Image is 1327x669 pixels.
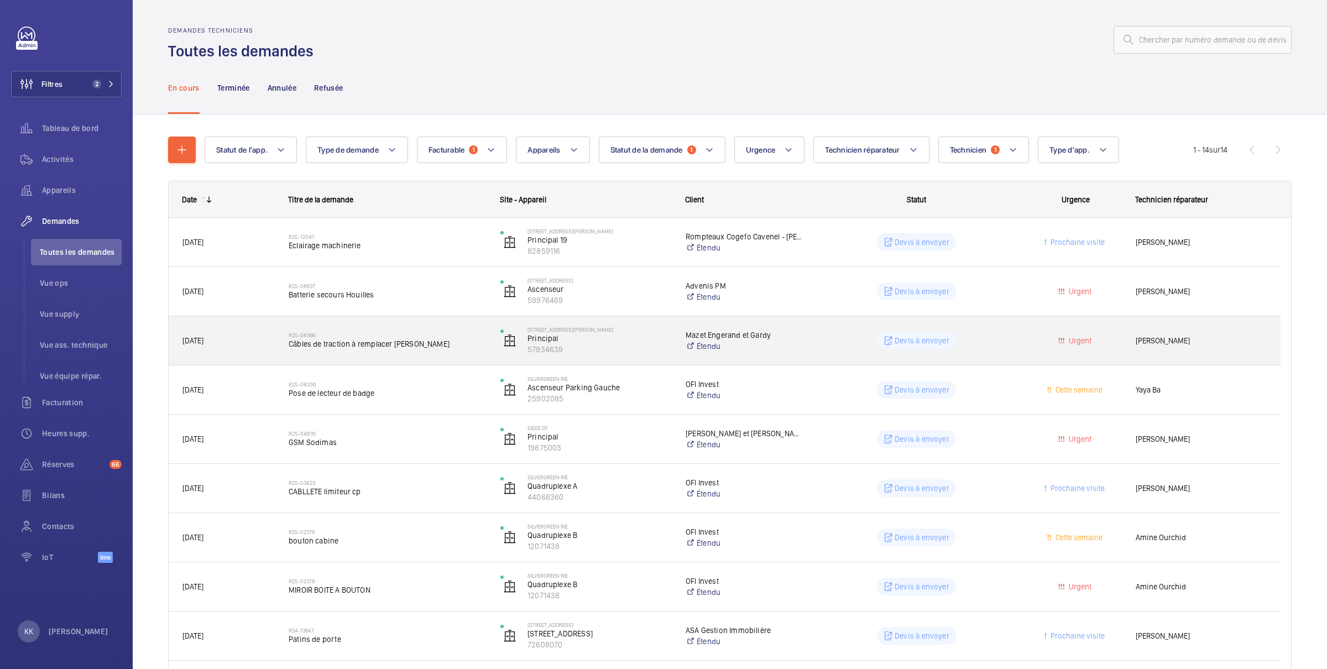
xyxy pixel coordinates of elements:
span: 1 [687,145,696,154]
span: Demandes [42,216,122,227]
span: Yaya Ba [1136,384,1267,396]
span: Heures supp. [42,428,122,439]
h2: R25-12041 [289,233,486,240]
span: Site - Appareil [500,195,546,204]
span: Batterie secours Houilles [289,289,486,300]
span: [PERSON_NAME] [1136,630,1267,642]
p: 19875003 [527,442,671,453]
span: [DATE] [182,582,203,591]
span: CABLLETE limiteur cp [289,486,486,497]
span: IoT [42,552,98,563]
span: Urgent [1067,287,1091,296]
span: [DATE] [182,484,203,493]
p: [STREET_ADDRESS][PERSON_NAME] [527,228,671,234]
span: Titre de la demande [288,195,353,204]
span: Beta [98,552,113,563]
p: SILVERGREEN RIE [527,474,671,480]
span: Type de demande [317,145,379,154]
a: Étendu [686,587,803,598]
h2: R25-08366 [289,332,486,338]
p: OFI Invest [686,526,803,537]
span: [DATE] [182,336,203,345]
p: Advenis PM [686,280,803,291]
p: [STREET_ADDRESS] [527,628,671,639]
span: Réserves [42,459,105,470]
a: Étendu [686,636,803,647]
p: Devis à envoyer [895,483,949,494]
p: En cours [168,82,200,93]
a: Étendu [686,439,803,450]
span: [PERSON_NAME] [1136,285,1267,298]
span: [PERSON_NAME] [1136,236,1267,249]
span: Activités [42,154,122,165]
span: Filtres [41,79,62,90]
span: [DATE] [182,631,203,640]
p: 59976469 [527,295,671,306]
p: Devis à envoyer [895,237,949,248]
h2: Demandes techniciens [168,27,320,34]
button: Urgence [734,137,805,163]
span: [PERSON_NAME] [1136,433,1267,446]
h2: R25-04835 [289,430,486,437]
p: Devis à envoyer [895,532,949,543]
span: Câbles de traction à remplacer [PERSON_NAME] [289,338,486,349]
h2: R25-03423 [289,479,486,486]
span: Client [685,195,704,204]
span: Appareils [527,145,560,154]
span: Technicien [950,145,987,154]
p: Principal [527,333,671,344]
span: Type d'app. [1049,145,1090,154]
p: OFI Invest [686,576,803,587]
a: Étendu [686,488,803,499]
span: Urgent [1067,435,1091,443]
span: Prochaine visite [1048,631,1105,640]
p: Annulée [268,82,296,93]
button: Appareils [516,137,589,163]
a: Étendu [686,537,803,548]
span: Amine Ourchid [1136,531,1267,544]
a: Étendu [686,242,803,253]
p: Quadruplexe B [527,530,671,541]
span: Pose de lecteur de badge [289,388,486,399]
p: Quadruplexe A [527,480,671,492]
span: 2 [92,80,101,88]
p: Terminée [217,82,250,93]
p: Principal [527,431,671,442]
p: [STREET_ADDRESS][PERSON_NAME] [527,326,671,333]
p: OFI Invest [686,477,803,488]
span: [DATE] [182,287,203,296]
span: Statut de l'app. [216,145,268,154]
a: Étendu [686,291,803,302]
button: Technicien1 [938,137,1030,163]
p: [STREET_ADDRESS] [527,277,671,284]
p: Devis à envoyer [895,384,949,395]
p: SILVERGREEN RIE [527,375,671,382]
p: Siège DT [527,425,671,431]
span: Patins de porte [289,634,486,645]
button: Statut de la demande1 [599,137,725,163]
span: Facturation [42,397,122,408]
span: Vue ops [40,278,122,289]
p: 12071438 [527,541,671,552]
span: Tableau de bord [42,123,122,134]
span: Technicien réparateur [1135,195,1208,204]
span: [DATE] [182,238,203,247]
span: [PERSON_NAME] [1136,482,1267,495]
p: Principal 19 [527,234,671,245]
span: Statut [907,195,926,204]
p: Devis à envoyer [895,581,949,592]
span: 1 [469,145,478,154]
span: Urgence [746,145,776,154]
p: OFI Invest [686,379,803,390]
p: SILVERGREEN RIE [527,523,671,530]
p: Devis à envoyer [895,433,949,445]
img: elevator.svg [503,285,516,298]
p: 82859116 [527,245,671,257]
img: elevator.svg [503,629,516,642]
span: Statut de la demande [610,145,683,154]
a: Étendu [686,341,803,352]
span: Prochaine visite [1048,238,1105,247]
p: Mazet Engerand et Gardy [686,330,803,341]
span: Contacts [42,521,122,532]
button: Filtres2 [11,71,122,97]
